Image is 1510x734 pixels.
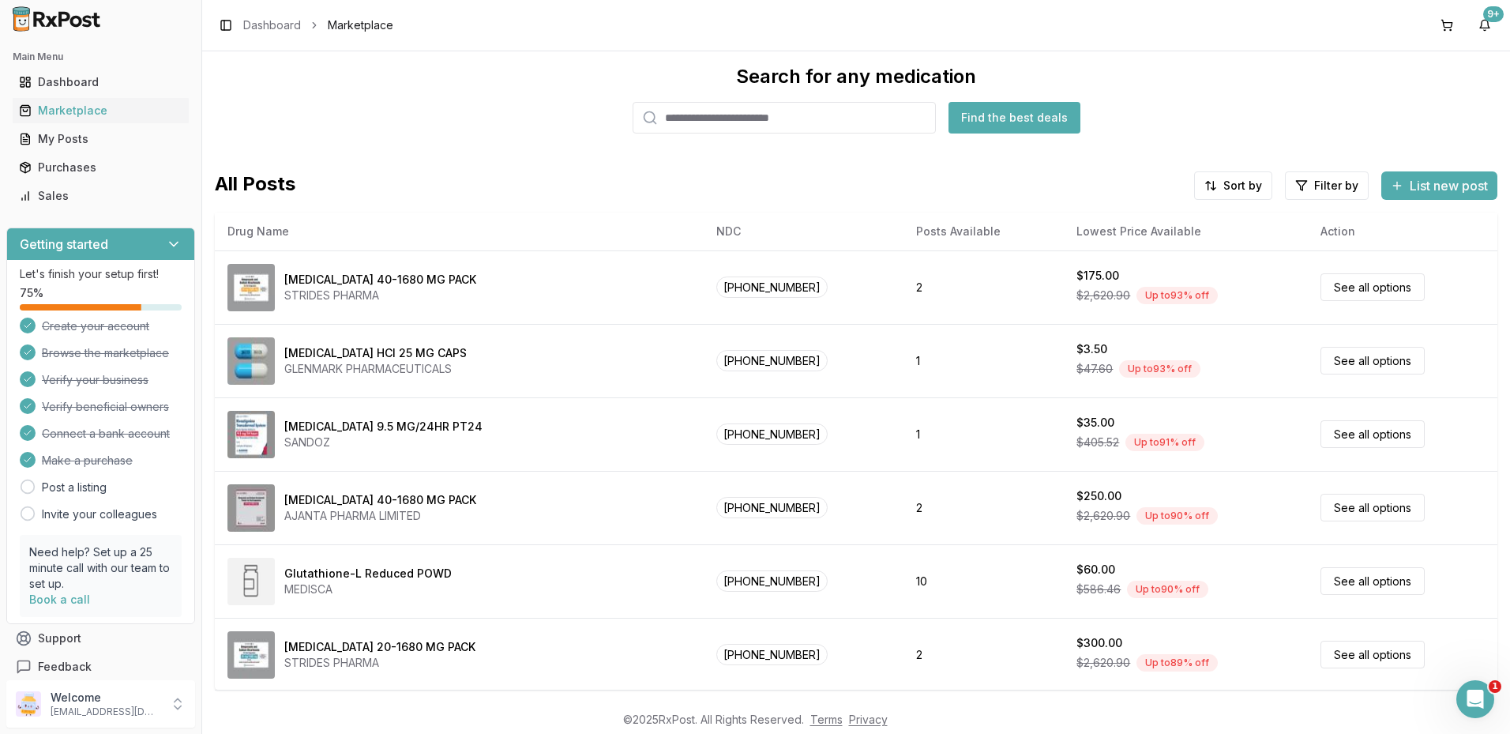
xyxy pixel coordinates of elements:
[20,285,43,301] span: 75 %
[1076,341,1107,357] div: $3.50
[1381,171,1497,200] button: List new post
[284,435,483,450] div: SANDOZ
[1381,179,1497,195] a: List new post
[13,51,189,63] h2: Main Menu
[903,471,1064,544] td: 2
[328,17,393,33] span: Marketplace
[1136,287,1218,304] div: Up to 93 % off
[1076,488,1121,504] div: $250.00
[1285,171,1369,200] button: Filter by
[1472,13,1497,38] button: 9+
[810,713,843,726] a: Terms
[19,188,182,204] div: Sales
[1076,268,1119,284] div: $175.00
[1076,435,1119,450] span: $405.52
[284,582,452,597] div: MEDISCA
[42,453,133,469] span: Make a purchase
[284,508,476,524] div: AJANTA PHARMA LIMITED
[42,318,149,334] span: Create your account
[243,17,301,33] a: Dashboard
[6,183,195,209] button: Sales
[227,484,275,532] img: Omeprazole-Sodium Bicarbonate 40-1680 MG PACK
[284,639,475,655] div: [MEDICAL_DATA] 20-1680 MG PACK
[284,345,467,361] div: [MEDICAL_DATA] HCl 25 MG CAPS
[903,544,1064,618] td: 10
[1076,508,1130,524] span: $2,620.90
[1119,360,1200,378] div: Up to 93 % off
[13,182,189,210] a: Sales
[1223,178,1262,194] span: Sort by
[6,653,195,681] button: Feedback
[19,103,182,119] div: Marketplace
[13,68,189,96] a: Dashboard
[16,691,41,717] img: User avatar
[1320,347,1425,375] a: See all options
[1483,6,1504,22] div: 9+
[42,506,157,522] a: Invite your colleagues
[1320,567,1425,595] a: See all options
[1136,507,1218,525] div: Up to 90 % off
[19,131,182,147] div: My Posts
[19,160,182,175] div: Purchases
[716,423,828,445] span: [PHONE_NUMBER]
[42,399,169,415] span: Verify beneficial owners
[1127,581,1208,598] div: Up to 90 % off
[1410,176,1488,195] span: List new post
[38,659,92,675] span: Feedback
[716,277,828,298] span: [PHONE_NUMBER]
[903,618,1064,691] td: 2
[1125,434,1204,451] div: Up to 91 % off
[284,492,476,508] div: [MEDICAL_DATA] 40-1680 MG PACK
[704,213,903,250] th: NDC
[6,70,195,95] button: Dashboard
[1076,655,1130,671] span: $2,620.90
[1314,178,1358,194] span: Filter by
[227,411,275,458] img: Rivastigmine 9.5 MG/24HR PT24
[6,624,195,653] button: Support
[716,497,828,518] span: [PHONE_NUMBER]
[1308,213,1497,250] th: Action
[716,570,828,592] span: [PHONE_NUMBER]
[6,126,195,152] button: My Posts
[1076,361,1113,377] span: $47.60
[20,266,182,282] p: Let's finish your setup first!
[284,272,476,288] div: [MEDICAL_DATA] 40-1680 MG PACK
[1489,680,1501,693] span: 1
[6,98,195,123] button: Marketplace
[903,250,1064,324] td: 2
[42,345,169,361] span: Browse the marketplace
[51,690,160,706] p: Welcome
[51,706,160,718] p: [EMAIL_ADDRESS][DOMAIN_NAME]
[13,125,189,153] a: My Posts
[716,644,828,665] span: [PHONE_NUMBER]
[227,631,275,679] img: Omeprazole-Sodium Bicarbonate 20-1680 MG PACK
[1194,171,1272,200] button: Sort by
[948,102,1080,134] button: Find the best deals
[29,593,90,606] a: Book a call
[284,655,475,671] div: STRIDES PHARMA
[903,324,1064,397] td: 1
[6,155,195,180] button: Purchases
[1320,273,1425,301] a: See all options
[1076,288,1130,303] span: $2,620.90
[1320,641,1425,668] a: See all options
[215,213,704,250] th: Drug Name
[1076,635,1122,651] div: $300.00
[42,426,170,442] span: Connect a bank account
[1076,415,1114,431] div: $35.00
[227,558,275,605] img: Glutathione-L Reduced POWD
[903,213,1064,250] th: Posts Available
[13,153,189,182] a: Purchases
[1320,494,1425,521] a: See all options
[42,372,148,388] span: Verify your business
[243,17,393,33] nav: breadcrumb
[284,361,467,377] div: GLENMARK PHARMACEUTICALS
[284,419,483,435] div: [MEDICAL_DATA] 9.5 MG/24HR PT24
[1076,562,1115,578] div: $60.00
[849,713,888,726] a: Privacy
[29,544,172,592] p: Need help? Set up a 25 minute call with our team to set up.
[284,566,452,582] div: Glutathione-L Reduced POWD
[1456,680,1494,718] iframe: Intercom live chat
[6,6,107,32] img: RxPost Logo
[19,74,182,90] div: Dashboard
